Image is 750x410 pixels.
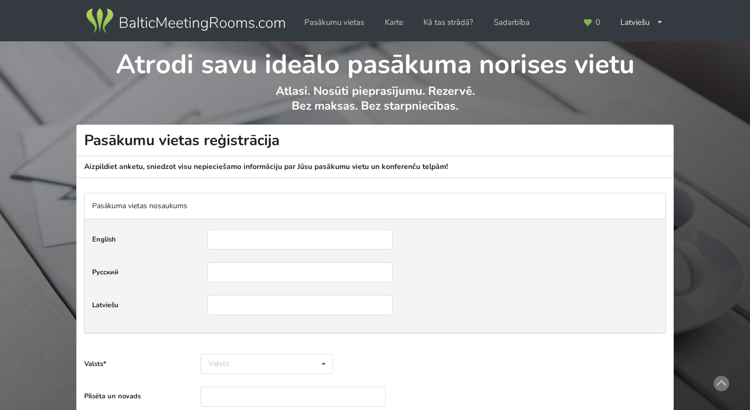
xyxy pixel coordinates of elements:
label: English [92,234,201,245]
div: Valsts [209,360,229,368]
span: 0 [595,19,600,26]
a: Sadarbība [486,12,537,33]
p: Aizpildiet anketu, sniedzot visu nepieciešamo informāciju par Jūsu pasākumu vietu un konferenču t... [76,156,674,178]
label: Valsts* [84,359,193,369]
h1: Pasākumu vietas reģistrācija [76,124,674,156]
p: Atlasi. Nosūti pieprasījumu. Rezervē. Bez maksas. Bez starpniecības. [77,84,673,124]
div: Latviešu [613,12,671,33]
label: Latviešu [92,300,201,310]
img: Baltic Meeting Rooms [84,6,287,36]
a: Karte [377,12,411,33]
label: Русский [92,267,201,278]
h1: Atrodi savu ideālo pasākuma norises vietu [77,41,673,82]
a: Kā tas strādā? [416,12,481,33]
p: Pasākuma vietas nosaukums [92,201,658,211]
label: Pilsēta un novads [84,391,193,402]
a: Pasākumu vietas [297,12,372,33]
